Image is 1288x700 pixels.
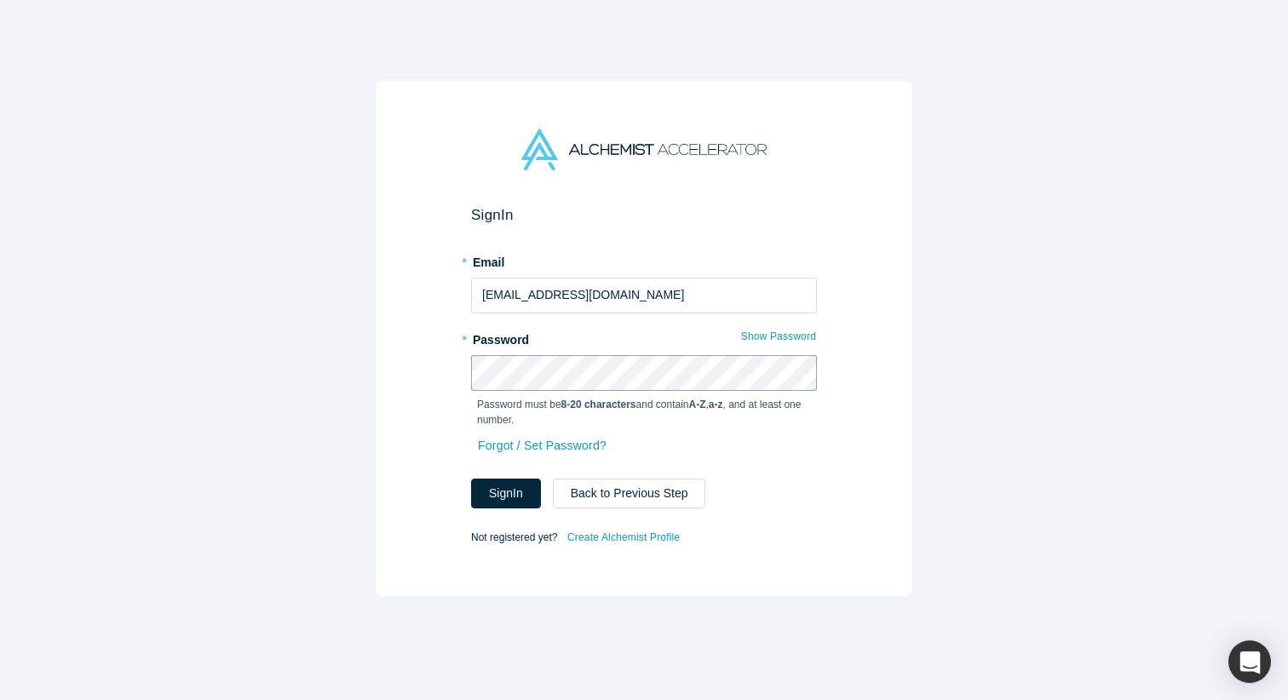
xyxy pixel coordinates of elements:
button: SignIn [471,479,541,508]
label: Email [471,248,817,272]
strong: a-z [709,399,723,410]
button: Back to Previous Step [553,479,706,508]
button: Show Password [740,325,817,347]
span: Not registered yet? [471,531,557,542]
h2: Sign In [471,206,817,224]
p: Password must be and contain , , and at least one number. [477,397,811,427]
strong: 8-20 characters [561,399,636,410]
strong: A-Z [689,399,706,410]
a: Create Alchemist Profile [566,526,681,548]
label: Password [471,325,817,349]
img: Alchemist Accelerator Logo [521,129,767,170]
a: Forgot / Set Password? [477,431,607,461]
